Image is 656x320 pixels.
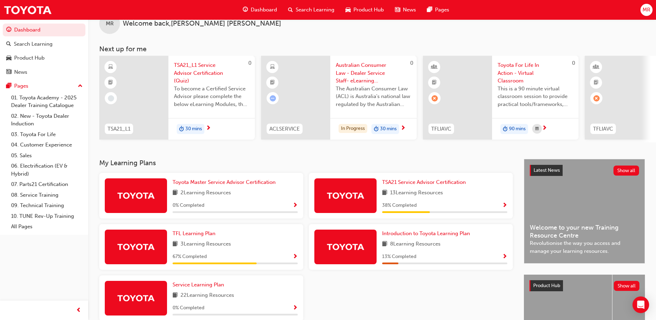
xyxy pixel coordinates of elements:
a: 04. Customer Experience [8,140,85,150]
h3: My Learning Plans [99,159,513,167]
div: Product Hub [14,54,45,62]
span: booktick-icon [108,78,113,87]
span: booktick-icon [270,78,275,87]
img: Trak [117,189,155,202]
span: The Australian Consumer Law (ACL) is Australia's national law regulated by the Australian Competi... [336,85,411,108]
span: Show Progress [502,254,507,260]
a: 05. Sales [8,150,85,161]
span: 38 % Completed [382,202,417,210]
span: search-icon [6,41,11,47]
span: 13 % Completed [382,253,416,261]
span: TSA21_L1 [108,125,130,133]
img: Trak [326,189,364,202]
span: learningRecordVerb_ATTEMPT-icon [270,95,276,101]
a: Toyota Master Service Advisor Certification [173,178,278,186]
button: Show Progress [293,304,298,312]
span: up-icon [78,82,83,91]
a: Introduction to Toyota Learning Plan [382,230,473,238]
a: 09. Technical Training [8,200,85,211]
span: book-icon [173,291,178,300]
span: Show Progress [502,203,507,209]
span: TFLIAVC [593,125,613,133]
span: TSA21 Service Advisor Certification [382,179,466,185]
a: All Pages [8,221,85,232]
span: Product Hub [533,283,560,288]
span: car-icon [345,6,351,14]
span: learningResourceType_ELEARNING-icon [270,63,275,72]
span: 0 [248,60,251,66]
span: 0 [572,60,575,66]
a: 0TFLIAVCToyota For Life In Action - Virtual ClassroomThis is a 90 minute virtual classroom sessio... [423,56,579,140]
a: guage-iconDashboard [237,3,283,17]
span: booktick-icon [594,78,599,87]
img: Trak [117,292,155,304]
span: 13 Learning Resources [390,189,443,197]
a: pages-iconPages [422,3,455,17]
a: 10. TUNE Rev-Up Training [8,211,85,222]
span: TFL Learning Plan [173,230,215,237]
span: Toyota For Life In Action - Virtual Classroom [498,61,573,85]
span: book-icon [173,189,178,197]
span: next-icon [206,125,211,132]
a: 0ACLSERVICEAustralian Consumer Law - Dealer Service Staff- eLearning ModuleThe Australian Consume... [261,56,417,140]
a: Dashboard [3,24,85,36]
span: 3 Learning Resources [181,240,231,249]
span: book-icon [173,240,178,249]
button: Show Progress [293,252,298,261]
a: 03. Toyota For Life [8,129,85,140]
span: 67 % Completed [173,253,207,261]
h3: Next up for me [88,45,656,53]
span: book-icon [382,189,387,197]
a: TSA21 Service Advisor Certification [382,178,469,186]
button: Show all [613,166,639,176]
a: 07. Parts21 Certification [8,179,85,190]
span: 0 % Completed [173,202,204,210]
div: Pages [14,82,28,90]
span: car-icon [6,55,11,61]
span: Show Progress [293,203,298,209]
span: 30 mins [185,125,202,133]
div: Open Intercom Messenger [632,296,649,313]
span: news-icon [6,69,11,75]
span: MR [106,20,114,28]
span: Toyota Master Service Advisor Certification [173,179,276,185]
a: Search Learning [3,38,85,51]
span: duration-icon [179,125,184,134]
span: news-icon [395,6,400,14]
span: 2 Learning Resources [181,189,231,197]
span: Dashboard [251,6,277,14]
div: In Progress [339,124,367,133]
span: Latest News [534,167,560,173]
a: Latest NewsShow allWelcome to your new Training Resource CentreRevolutionise the way you access a... [524,159,645,264]
span: 22 Learning Resources [181,291,234,300]
span: Australian Consumer Law - Dealer Service Staff- eLearning Module [336,61,411,85]
span: Welcome to your new Training Resource Centre [530,224,639,239]
span: Pages [435,6,449,14]
span: guage-icon [243,6,248,14]
span: MR [643,6,650,14]
button: Show Progress [502,252,507,261]
span: learningResourceType_ELEARNING-icon [108,63,113,72]
span: booktick-icon [432,78,437,87]
span: Introduction to Toyota Learning Plan [382,230,470,237]
span: TFLIAVC [431,125,451,133]
span: 0 % Completed [173,304,204,312]
button: MR [640,4,653,16]
button: Pages [3,80,85,92]
span: duration-icon [374,125,379,134]
span: Product Hub [353,6,384,14]
span: Service Learning Plan [173,282,224,288]
a: Product HubShow all [529,280,639,291]
span: 30 mins [380,125,397,133]
span: Show Progress [293,305,298,311]
img: Trak [117,241,155,253]
a: 01. Toyota Academy - 2025 Dealer Training Catalogue [8,92,85,111]
a: 02. New - Toyota Dealer Induction [8,111,85,129]
span: Revolutionise the way you access and manage your learning resources. [530,239,639,255]
button: Show all [614,281,640,291]
span: learningResourceType_INSTRUCTOR_LED-icon [594,63,599,72]
span: calendar-icon [535,125,539,133]
span: Show Progress [293,254,298,260]
span: TSA21_L1 Service Advisor Certification (Quiz) [174,61,249,85]
a: TFL Learning Plan [173,230,218,238]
